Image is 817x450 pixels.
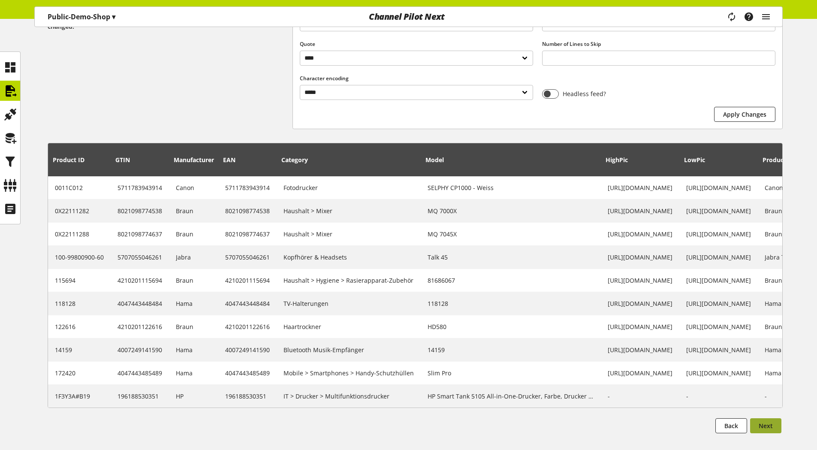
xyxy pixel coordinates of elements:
[118,183,162,192] div: 5711783943914
[55,276,104,285] div: 115694
[283,322,414,331] div: Haartrockner
[225,276,270,285] div: 4210201115694
[55,322,104,331] div: 122616
[428,206,594,215] div: MQ 7000X
[714,107,775,122] button: Apply Changes
[300,75,349,82] span: Character encoding
[686,253,751,262] div: http://images.icecat.biz/img/gallery_lows/59197722_2586961868.jpg
[608,183,672,192] div: http://images.icecat.biz/img/norm/high/26996664-99.jpg
[428,345,594,354] div: 14159
[115,156,130,164] span: GTIN
[283,183,414,192] div: Fotodrucker
[608,345,672,354] div: http://images.icecat.biz/img/gallery/87633001_7782588739.jpg
[55,230,104,239] div: 0X22111288
[428,299,594,308] div: 118128
[763,156,799,164] span: ProductTitle
[225,230,270,239] div: 8021098774637
[428,368,594,378] div: Slim Pro
[225,183,270,192] div: 5711783943914
[176,276,211,285] div: Braun
[686,299,751,308] div: http://images.icecat.biz/img/gallery_lows/80615570_6532851127.jpg
[283,345,414,354] div: Bluetooth Musik-Empfänger
[55,345,104,354] div: 14159
[559,89,606,98] span: Headless feed?
[606,156,628,164] span: HighPic
[300,40,315,48] span: Quote
[55,206,104,215] div: 0X22111282
[428,253,594,262] div: Talk 45
[542,40,601,48] span: Number of Lines to Skip
[608,276,672,285] div: http://images.icecat.biz/img/gallery/78972547_2685401490.jpg
[686,230,751,239] div: http://images.icecat.biz/img/gallery_lows/79126407_6590710762.jpg
[225,206,270,215] div: 8021098774538
[283,253,414,262] div: Kopfhörer & Headsets
[176,299,211,308] div: Hama
[174,156,214,164] span: Manufacturer
[684,156,705,164] span: LowPic
[176,322,211,331] div: Braun
[176,206,211,215] div: Braun
[283,276,414,285] div: Haushalt > Hygiene > Rasierapparat-Zubehör
[55,253,104,262] div: 100-99800900-60
[686,345,751,354] div: http://images.icecat.biz/img/gallery_lows/87633001_7782588739.jpg
[750,418,781,433] button: Next
[176,368,211,378] div: Hama
[176,253,211,262] div: Jabra
[715,418,747,433] button: Back
[608,230,672,239] div: http://images.icecat.biz/img/gallery/79126407_6590710762.jpg
[118,322,162,331] div: 4210201122616
[686,276,751,285] div: http://images.icecat.biz/img/gallery_lows/78972547_2685401490.jpg
[283,368,414,378] div: Mobile > Smartphones > Handy-Schutzhüllen
[428,183,594,192] div: SELPHY CP1000 - Weiss
[283,206,414,215] div: Haushalt > Mixer
[48,12,115,22] p: Public-Demo-Shop
[118,345,162,354] div: 4007249141590
[724,421,738,430] span: Back
[281,156,308,164] span: Category
[608,322,672,331] div: http://images.icecat.biz/img/gallery/26531806_7291026134.jpg
[55,368,104,378] div: 172420
[112,12,115,21] span: ▾
[225,253,270,262] div: 5707055046261
[283,392,414,401] div: IT > Drucker > Multifunktionsdrucker
[118,299,162,308] div: 4047443448484
[118,276,162,285] div: 4210201115694
[53,156,84,164] span: Product ID
[176,392,211,401] div: HP
[686,368,751,378] div: http://images.icecat.biz/img/gallery_lows/97724893_2996348804.jpg
[608,206,672,215] div: http://images.icecat.biz/img/gallery/75117885_3183153992.jpg
[225,322,270,331] div: 4210201122616
[225,345,270,354] div: 4007249141590
[118,206,162,215] div: 8021098774538
[686,206,751,215] div: http://images.icecat.biz/img/gallery_lows/75117885_3183153992.jpg
[428,322,594,331] div: HD580
[759,421,773,430] span: Next
[55,299,104,308] div: 118128
[118,253,162,262] div: 5707055046261
[283,299,414,308] div: TV-Halterungen
[225,392,270,401] div: 196188530351
[225,299,270,308] div: 4047443448484
[176,345,211,354] div: Hama
[686,322,751,331] div: http://images.icecat.biz/img/gallery_lows/26531806_7291026134.jpg
[225,368,270,378] div: 4047443485489
[428,392,594,401] div: HP Smart Tank 5105 All-in-One-Drucker, Farbe, Drucker für Home und Home Office, Drucken, Kopieren...
[118,368,162,378] div: 4047443485489
[55,392,104,401] div: 1F3Y3A#B19
[428,276,594,285] div: 81686067
[55,183,104,192] div: 0011C012
[428,230,594,239] div: MQ 7045X
[118,230,162,239] div: 8021098774637
[686,183,751,192] div: http://images.icecat.biz/img/norm/low/26996664-99.jpg
[425,156,444,164] span: Model
[118,392,162,401] div: 196188530351
[176,183,211,192] div: Canon
[176,230,211,239] div: Braun
[723,110,766,119] span: Apply Changes
[283,230,414,239] div: Haushalt > Mixer
[34,6,783,27] nav: main navigation
[223,156,235,164] span: EAN
[608,253,672,262] div: http://images.icecat.biz/img/gallery/59197722_2586961868.jpg
[608,299,672,308] div: http://images.icecat.biz/img/gallery/80615570_6532851127.jpg
[608,368,672,378] div: http://images.icecat.biz/img/gallery/97724893_2996348804.jpg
